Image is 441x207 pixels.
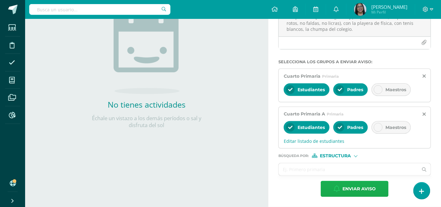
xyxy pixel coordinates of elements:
[354,3,367,16] img: 57f8203d49280542915512b9ff47d106.png
[347,87,363,92] span: Padres
[347,125,363,130] span: Padres
[29,4,170,15] input: Busca un usuario...
[114,5,180,94] img: no_activities.png
[84,115,209,129] p: Échale un vistazo a los demás períodos o sal y disfruta del sol
[278,154,309,158] span: Búsqueda por :
[385,87,406,92] span: Maestros
[327,112,343,116] span: Primaria
[312,154,359,158] div: [object Object]
[321,181,389,197] button: Enviar aviso
[371,4,407,10] span: [PERSON_NAME]
[284,138,426,144] span: Editar listado de estudiantes
[320,154,351,158] span: Estructura
[279,5,431,36] textarea: Buen día queridos papitos y estudiantes el día de [DATE] tendremos la presentación de nuestros ca...
[298,87,325,92] span: Estudiantes
[84,99,209,110] h2: No tienes actividades
[298,125,325,130] span: Estudiantes
[342,181,376,197] span: Enviar aviso
[371,9,407,15] span: Mi Perfil
[279,163,418,176] input: Ej. Primero primaria
[278,59,431,64] label: Selecciona los grupos a enviar aviso :
[385,125,406,130] span: Maestros
[284,73,320,79] span: Cuarto Primaria
[322,74,339,79] span: Primaria
[284,111,325,117] span: Cuarto Primaria A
